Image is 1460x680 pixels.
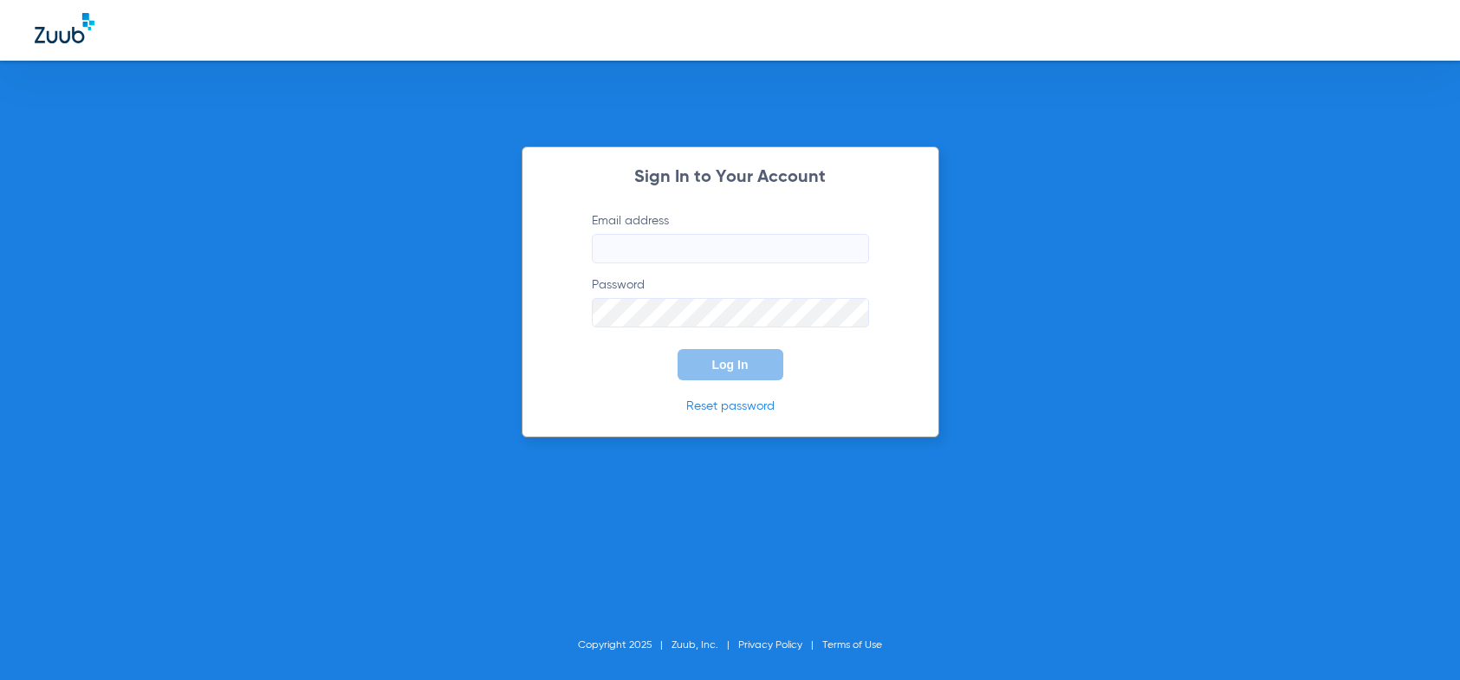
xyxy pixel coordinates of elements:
label: Email address [592,212,869,263]
h2: Sign In to Your Account [566,169,895,186]
a: Reset password [686,400,775,412]
img: Zuub Logo [35,13,94,43]
button: Log In [678,349,783,380]
li: Zuub, Inc. [672,637,738,654]
li: Copyright 2025 [578,637,672,654]
a: Terms of Use [822,640,882,651]
label: Password [592,276,869,327]
input: Password [592,298,869,327]
a: Privacy Policy [738,640,802,651]
input: Email address [592,234,869,263]
span: Log In [712,358,749,372]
